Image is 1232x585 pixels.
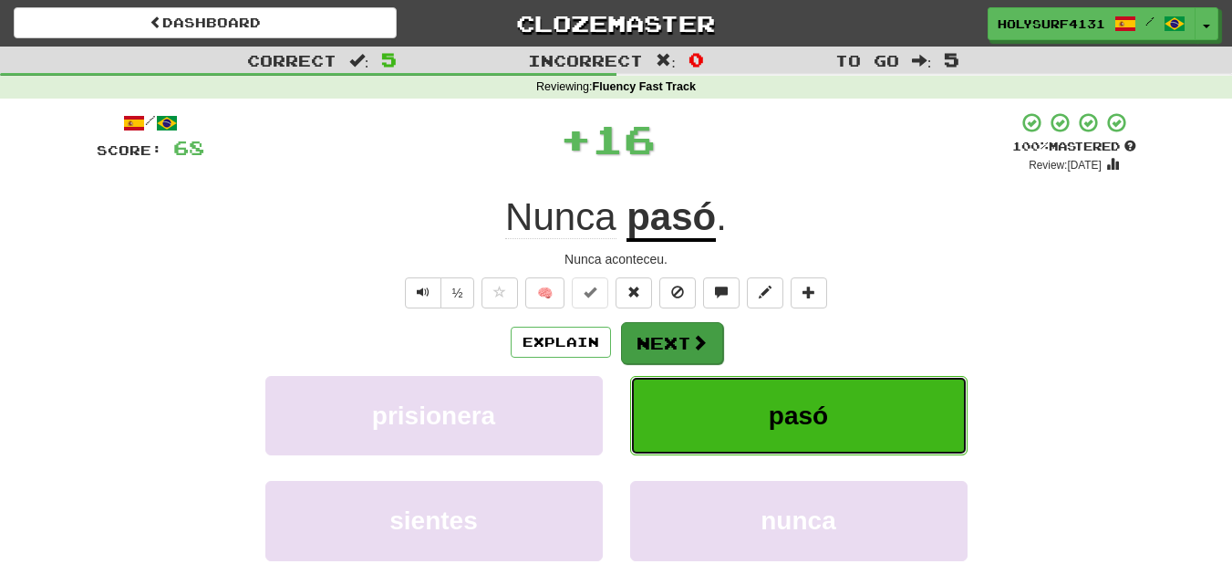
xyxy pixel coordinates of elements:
[511,327,611,358] button: Explain
[656,53,676,68] span: :
[97,111,204,134] div: /
[349,53,369,68] span: :
[626,195,716,242] u: pasó
[389,507,478,535] span: sientes
[401,277,475,308] div: Text-to-speech controls
[716,195,727,238] span: .
[560,111,592,166] span: +
[97,142,162,158] span: Score:
[616,277,652,308] button: Reset to 0% Mastered (alt+r)
[688,48,704,70] span: 0
[381,48,397,70] span: 5
[525,277,564,308] button: 🧠
[247,51,336,69] span: Correct
[424,7,807,39] a: Clozemaster
[97,250,1136,268] div: Nunca aconteceu.
[265,376,603,455] button: prisionera
[481,277,518,308] button: Favorite sentence (alt+f)
[173,136,204,159] span: 68
[630,481,968,560] button: nunca
[592,116,656,162] span: 16
[944,48,959,70] span: 5
[505,195,616,239] span: Nunca
[593,80,696,93] strong: Fluency Fast Track
[265,481,603,560] button: sientes
[1012,139,1049,153] span: 100 %
[405,277,441,308] button: Play sentence audio (ctl+space)
[1012,139,1136,155] div: Mastered
[747,277,783,308] button: Edit sentence (alt+d)
[528,51,643,69] span: Incorrect
[621,322,723,364] button: Next
[988,7,1196,40] a: HolySurf4131 /
[440,277,475,308] button: ½
[912,53,932,68] span: :
[1145,15,1154,27] span: /
[769,402,828,430] span: pasó
[372,402,495,430] span: prisionera
[703,277,740,308] button: Discuss sentence (alt+u)
[572,277,608,308] button: Set this sentence to 100% Mastered (alt+m)
[1029,159,1102,172] small: Review: [DATE]
[835,51,899,69] span: To go
[998,16,1105,32] span: HolySurf4131
[791,277,827,308] button: Add to collection (alt+a)
[630,376,968,455] button: pasó
[659,277,696,308] button: Ignore sentence (alt+i)
[14,7,397,38] a: Dashboard
[761,507,835,535] span: nunca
